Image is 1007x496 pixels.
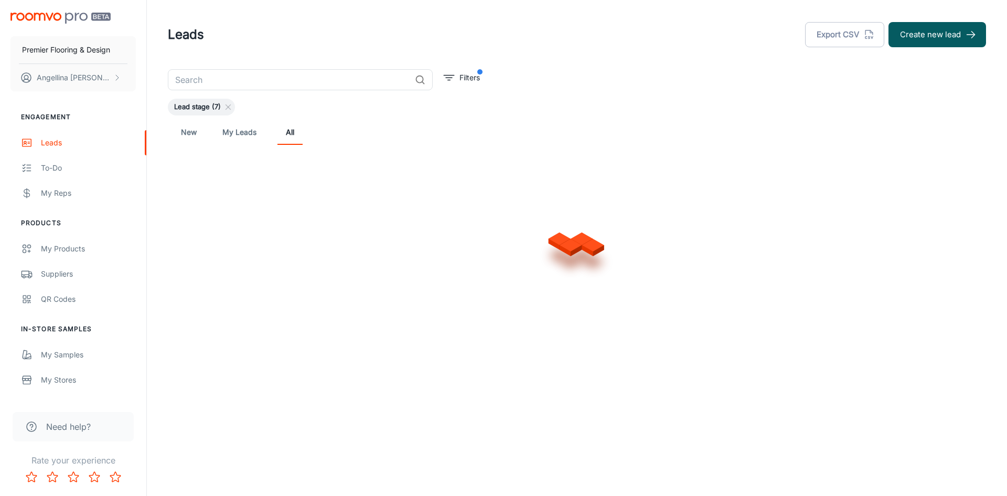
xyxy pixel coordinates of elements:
button: Angellina [PERSON_NAME] [10,64,136,91]
div: Lead stage (7) [168,99,235,115]
div: Suppliers [41,268,136,280]
p: Filters [459,72,480,83]
img: Roomvo PRO Beta [10,13,111,24]
span: Lead stage (7) [168,102,227,112]
p: Angellina [PERSON_NAME] [37,72,111,83]
button: filter [441,69,483,86]
a: My Leads [222,120,256,145]
div: Leads [41,137,136,149]
a: All [277,120,303,145]
a: New [176,120,201,145]
div: My Samples [41,349,136,361]
div: To-do [41,162,136,174]
button: Create new lead [888,22,986,47]
div: QR Codes [41,293,136,305]
div: My Stores [41,374,136,386]
button: Premier Flooring & Design [10,36,136,64]
div: My Products [41,243,136,255]
button: Export CSV [805,22,884,47]
p: Premier Flooring & Design [22,44,110,56]
input: Search [168,69,411,90]
h1: Leads [168,25,204,44]
div: My Reps [41,187,136,199]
